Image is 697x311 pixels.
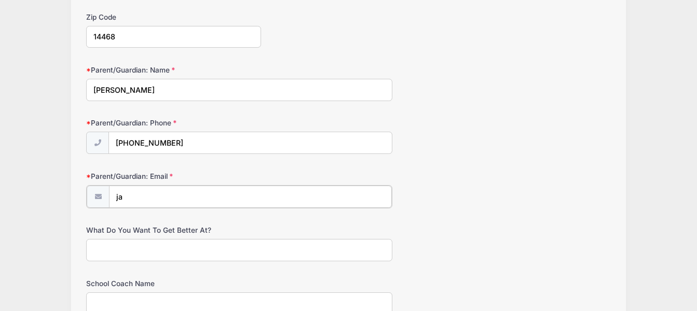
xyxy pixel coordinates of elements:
label: Parent/Guardian: Email [86,171,261,181]
label: What Do You Want To Get Better At? [86,225,261,235]
input: email@email.com [109,186,391,208]
label: Zip Code [86,12,261,22]
label: School Coach Name [86,278,261,289]
label: Parent/Guardian: Phone [86,118,261,128]
label: Parent/Guardian: Name [86,65,261,75]
input: xxxxx [86,26,261,48]
input: (xxx) xxx-xxxx [108,132,392,154]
